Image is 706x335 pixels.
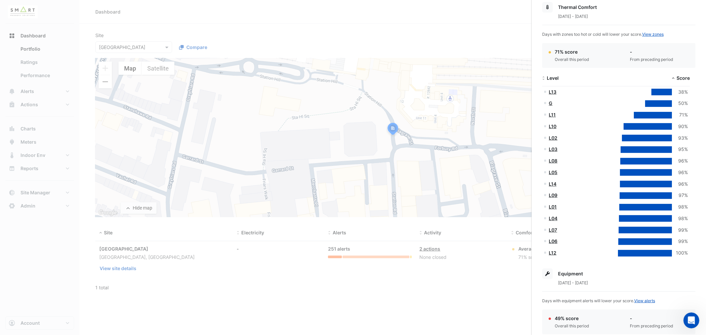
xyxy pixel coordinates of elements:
div: 99% [672,226,688,234]
img: Profile image for Shafayet [37,4,48,14]
textarea: Message… [6,203,127,214]
div: 100% [672,249,688,257]
a: L01 [549,204,557,210]
div: 50% [672,100,688,107]
span: Thermal Comfort [558,4,597,10]
span: [DATE] - [DATE] [558,280,588,285]
button: Send a message… [114,214,124,225]
span: Days with equipment alerts will lower your score. [542,298,655,303]
a: L11 [549,112,556,118]
div: - [630,48,674,55]
div: 71% score [555,48,589,55]
div: Expand window [77,19,132,32]
a: L13 [549,89,556,95]
a: L02 [549,135,557,141]
button: Upload attachment [31,217,37,222]
div: 96% [672,180,688,188]
span: Days with zones too hot or cold will lower your score. [542,32,664,37]
button: Emoji picker [10,217,16,222]
a: L04 [549,215,557,221]
div: Overall this period [555,323,589,329]
a: G [549,100,552,106]
h1: CIM [51,3,60,8]
button: Gif picker [21,217,26,222]
a: L08 [549,158,557,164]
a: L03 [549,146,557,152]
div: 98% [672,203,688,211]
img: Profile image for Mark [19,4,29,14]
div: 38% [672,88,688,96]
a: View zones [642,32,664,37]
button: go back [4,3,17,15]
div: From preceding period [630,323,674,329]
div: 98% [672,215,688,222]
div: 99% [672,238,688,245]
div: 96% [672,157,688,165]
p: Within 2 hours [56,8,87,15]
iframe: Intercom live chat [683,312,699,328]
div: 97% [672,192,688,199]
div: 71% [672,111,688,119]
a: L09 [549,192,557,198]
button: Home [116,3,128,15]
a: L05 [549,169,557,175]
a: L14 [549,181,556,187]
div: Overall this period [555,57,589,63]
div: 96% [672,169,688,176]
div: 90% [672,123,688,130]
span: Equipment [558,271,583,276]
a: L07 [549,227,557,233]
div: 49% score [555,315,589,322]
span: Level [547,75,559,81]
div: 93% [672,134,688,142]
img: Profile image for Liam [28,4,39,14]
a: L06 [549,238,557,244]
a: L10 [549,123,556,129]
a: L12 [549,250,556,256]
div: 95% [672,146,688,153]
div: From preceding period [630,57,674,63]
span: [DATE] - [DATE] [558,14,588,19]
a: View alerts [634,298,655,303]
span: Score [677,75,690,81]
div: - [630,315,674,322]
div: Expand window [90,22,127,29]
